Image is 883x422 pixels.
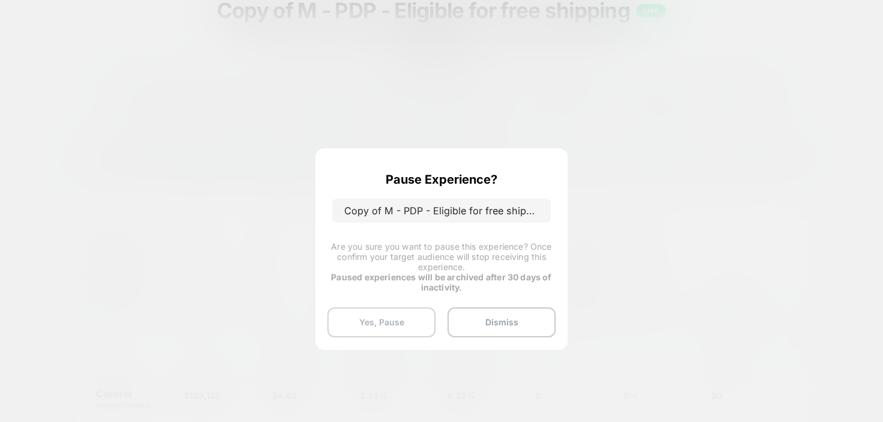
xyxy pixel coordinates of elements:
strong: Paused experiences will be archived after 30 days of inactivity. [331,272,551,292]
p: Pause Experience? [386,172,497,187]
button: Dismiss [448,307,556,337]
span: Are you sure you want to pause this experience? Once confirm your target audience will stop recei... [331,241,551,272]
button: Yes, Pause [327,307,435,337]
p: Copy of M - PDP - Eligible for free shipping [332,199,551,223]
